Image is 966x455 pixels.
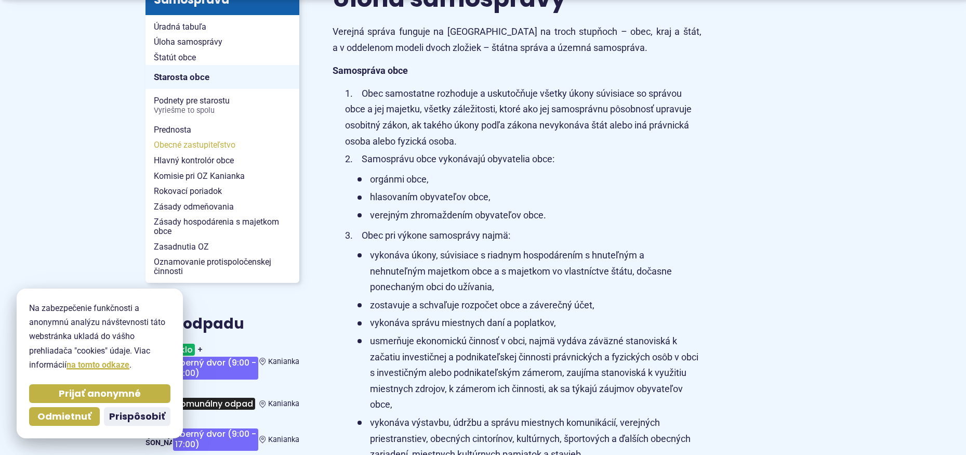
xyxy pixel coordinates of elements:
[358,189,702,205] li: hlasovaním obyvateľov obce,
[358,248,702,295] li: vykonáva úkony, súvisiace s riadnym hospodárením s hnuteľným a nehnuteľným majetkom obce a s maje...
[104,407,170,426] button: Prispôsobiť
[145,424,299,455] a: Zberný dvor (9:00 - 17:00) Kanianka [DATE] [PERSON_NAME]
[173,344,195,356] span: Sklo
[333,24,702,56] p: Verejná správa funguje na [GEOGRAPHIC_DATA] na troch stupňoch – obec, kraj a štát, a v oddelenom ...
[145,65,299,89] a: Starosta obce
[59,388,141,400] span: Prijať anonymné
[145,19,299,35] a: Úradná tabuľa
[345,86,702,149] li: Obec samostatne rozhoduje a uskutočňuje všetky úkony súvisiace so správou obce a jej majetku, vše...
[173,398,255,410] span: Komunálny odpad
[154,107,291,115] span: Vyriešme to spolu
[145,168,299,184] a: Komisie pri OZ Kanianka
[154,184,291,199] span: Rokovací poriadok
[145,34,299,50] a: Úloha samosprávy
[130,438,187,447] span: [PERSON_NAME]
[145,122,299,138] a: Prednosta
[358,333,702,413] li: usmerňuje ekonomickú činnosť v obci, najmä vydáva záväzné stanoviská k začatiu investičnej a podn...
[145,137,299,153] a: Obecné zastupiteľstvo
[154,19,291,35] span: Úradná tabuľa
[145,340,299,383] a: Sklo+Zberný dvor (9:00 - 17:00) Kanianka [DATE] streda
[109,411,165,423] span: Prispôsobiť
[154,137,291,153] span: Obecné zastupiteľstvo
[145,199,299,215] a: Zásady odmeňovania
[358,297,702,314] li: zostavuje a schvaľuje rozpočet obce a záverečný účet,
[358,207,702,224] li: verejným zhromaždením obyvateľov obce.
[268,399,299,408] span: Kanianka
[154,239,291,255] span: Zasadnutia OZ
[268,435,299,444] span: Kanianka
[154,50,291,66] span: Štatút obce
[154,254,291,279] span: Oznamovanie protispoločenskej činnosti
[345,151,702,223] li: Samosprávu obce vykonávajú obyvatelia obce:
[268,357,299,366] span: Kanianka
[145,392,299,416] a: Komunálny odpad Kanianka [DATE] štvrtok
[358,172,702,188] li: orgánmi obce,
[154,34,291,50] span: Úloha samosprávy
[145,153,299,168] a: Hlavný kontrolór obce
[173,357,258,379] span: Zberný dvor (9:00 - 17:00)
[154,214,291,239] span: Zásady hospodárenia s majetkom obce
[154,168,291,184] span: Komisie pri OZ Kanianka
[154,93,291,118] span: Podnety pre starostu
[154,122,291,138] span: Prednosta
[145,239,299,255] a: Zasadnutia OZ
[173,428,258,451] span: Zberný dvor (9:00 - 17:00)
[29,301,170,372] p: Na zabezpečenie funkčnosti a anonymnú analýzu návštevnosti táto webstránka ukladá do vášho prehli...
[154,69,291,85] span: Starosta obce
[37,411,91,423] span: Odmietnuť
[154,153,291,168] span: Hlavný kontrolór obce
[333,65,408,76] strong: Samospráva obce
[172,340,259,383] h3: +
[145,214,299,239] a: Zásady hospodárenia s majetkom obce
[145,254,299,279] a: Oznamovanie protispoločenskej činnosti
[29,407,100,426] button: Odmietnuť
[145,50,299,66] a: Štatút obce
[145,93,299,118] a: Podnety pre starostuVyriešme to spolu
[145,316,299,332] h3: Zber odpadu
[358,315,702,331] li: vykonáva správu miestnych daní a poplatkov,
[29,384,170,403] button: Prijať anonymné
[145,184,299,199] a: Rokovací poriadok
[154,199,291,215] span: Zásady odmeňovania
[67,360,129,370] a: na tomto odkaze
